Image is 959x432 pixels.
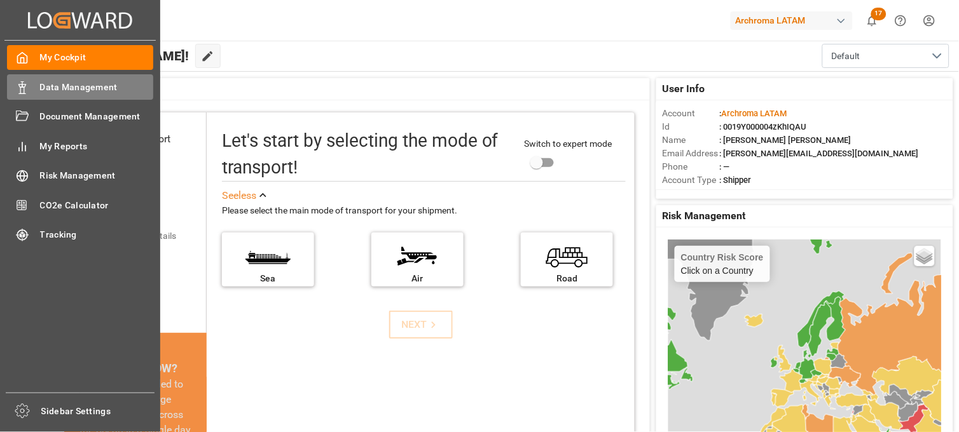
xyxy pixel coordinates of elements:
span: Switch to expert mode [525,138,612,149]
div: Air [378,272,457,285]
span: : — [720,162,730,172]
span: My Reports [40,140,154,153]
span: Sidebar Settings [41,405,155,418]
div: Let's start by selecting the mode of transport! [222,128,512,181]
span: User Info [663,81,705,97]
span: CO2e Calculator [40,199,154,212]
span: Default [832,50,860,63]
a: Risk Management [7,163,153,188]
a: My Reports [7,133,153,158]
span: Tracking [40,228,154,241]
span: : Shipper [720,175,752,185]
span: : [PERSON_NAME][EMAIL_ADDRESS][DOMAIN_NAME] [720,149,919,158]
a: Data Management [7,74,153,99]
div: Click on a Country [681,252,764,276]
button: Archroma LATAM [731,8,858,32]
button: Help Center [887,6,915,35]
span: My Cockpit [40,51,154,64]
span: : 0019Y000004zKhIQAU [720,122,807,132]
div: Please select the main mode of transport for your shipment. [222,203,626,219]
span: Hello [PERSON_NAME]! [52,44,189,68]
a: Tracking [7,222,153,247]
span: Account Type [663,173,720,187]
span: Data Management [40,81,154,94]
span: : [720,109,787,118]
div: Archroma LATAM [731,11,853,30]
div: Road [527,272,607,285]
span: Document Management [40,110,154,123]
div: NEXT [401,317,440,332]
span: Name [663,133,720,147]
button: NEXT [389,311,453,339]
a: CO2e Calculator [7,192,153,217]
span: Archroma LATAM [722,109,787,118]
span: Account [663,107,720,120]
a: Document Management [7,104,153,129]
a: Layers [914,246,935,266]
span: Risk Management [663,208,746,224]
span: Id [663,120,720,133]
span: 17 [871,8,887,20]
button: show 17 new notifications [858,6,887,35]
button: open menu [822,44,949,68]
span: Phone [663,160,720,173]
a: My Cockpit [7,45,153,70]
div: See less [222,188,256,203]
span: : [PERSON_NAME] [PERSON_NAME] [720,135,852,145]
span: Risk Management [40,169,154,182]
h4: Country Risk Score [681,252,764,262]
div: Sea [228,272,308,285]
span: Email Address [663,147,720,160]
